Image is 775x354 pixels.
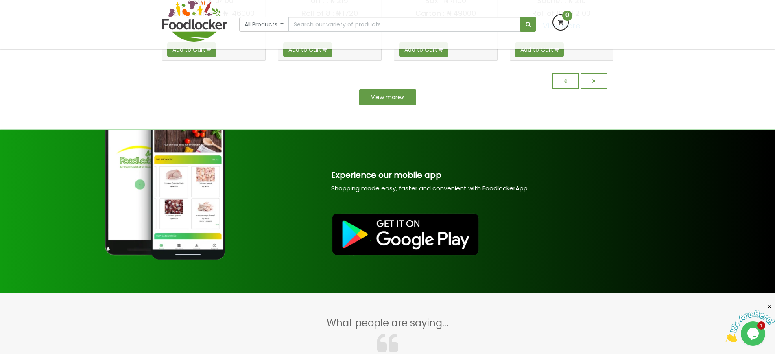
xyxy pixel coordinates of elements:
iframe: chat widget [725,303,775,342]
span: 0 [562,11,572,21]
button: Add to Cart [399,42,448,57]
i: Add to cart [553,47,559,52]
button: Add to Cart [515,42,564,57]
button: Add to Cart [167,42,216,57]
i: Add to cart [321,47,327,52]
p: Shopping made easy, faster and convenient with FoodlockerApp [331,184,757,192]
h3: What people are saying... [239,318,536,328]
button: Add to Cart [283,42,332,57]
img: Foodlocker Mobile [331,212,480,256]
i: Add to cart [205,47,211,52]
a: View more [359,89,416,105]
input: Search our variety of products [288,17,520,32]
img: Foodlocker Mobile [87,98,250,260]
i: Add to cart [437,47,443,52]
h3: Experience our mobile app [331,170,757,179]
button: All Products [239,17,289,32]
